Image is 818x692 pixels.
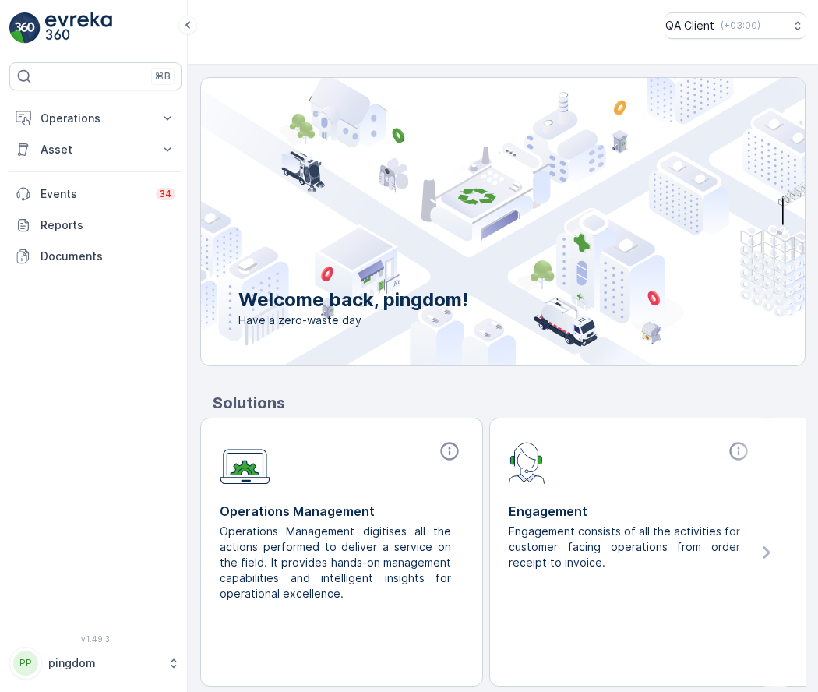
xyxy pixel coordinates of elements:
a: Documents [9,241,182,272]
button: Asset [9,134,182,165]
span: v 1.49.3 [9,634,182,644]
p: Engagement [509,502,753,521]
span: Have a zero-waste day [238,312,468,328]
button: PPpingdom [9,647,182,680]
p: Welcome back, pingdom! [238,288,468,312]
p: ⌘B [155,70,171,83]
p: Operations Management digitises all the actions performed to deliver a service on the field. It p... [220,524,451,602]
p: 34 [159,188,172,200]
p: Solutions [213,391,806,415]
p: Asset [41,142,150,157]
img: logo_light-DOdMpM7g.png [45,12,112,44]
div: PP [13,651,38,676]
img: logo [9,12,41,44]
img: module-icon [509,440,545,484]
p: pingdom [48,655,160,671]
p: Operations [41,111,150,126]
p: Documents [41,249,175,264]
p: Events [41,186,146,202]
p: Engagement consists of all the activities for customer facing operations from order receipt to in... [509,524,740,570]
p: Operations Management [220,502,464,521]
p: Reports [41,217,175,233]
p: QA Client [665,18,714,34]
p: ( +03:00 ) [721,19,760,32]
button: QA Client(+03:00) [665,12,806,39]
img: city illustration [131,78,805,365]
a: Events34 [9,178,182,210]
button: Operations [9,103,182,134]
img: module-icon [220,440,270,485]
a: Reports [9,210,182,241]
